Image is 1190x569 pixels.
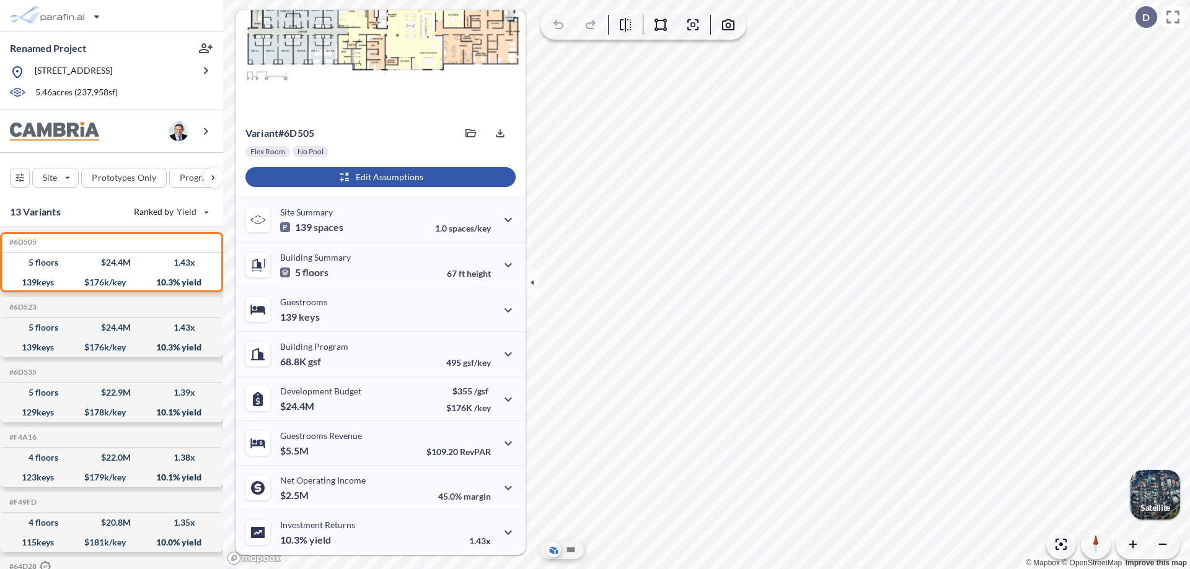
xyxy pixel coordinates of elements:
[546,542,561,557] button: Aerial View
[280,519,355,530] p: Investment Returns
[280,252,351,263] p: Building Summary
[280,445,311,457] p: $5.5M
[302,266,328,279] span: floors
[32,168,79,188] button: Site
[35,86,118,100] p: 5.46 acres ( 237,958 sf)
[426,446,491,457] p: $109.20
[1130,470,1180,519] img: Switcher Image
[92,172,156,184] p: Prototypes Only
[474,386,488,396] span: /gsf
[308,355,321,368] span: gsf
[280,355,321,368] p: 68.8K
[245,167,516,187] button: Edit Assumptions
[449,223,491,233] span: spaces/key
[280,311,320,323] p: 139
[464,491,491,502] span: margin
[1062,558,1122,567] a: OpenStreetMap
[7,433,37,441] h5: Click to copy the code
[7,238,37,246] h5: Click to copy the code
[280,400,316,412] p: $24.4M
[280,297,327,307] p: Guestrooms
[10,204,61,219] p: 13 Variants
[35,64,112,80] p: [STREET_ADDRESS]
[1140,503,1170,513] p: Satellite
[280,341,348,352] p: Building Program
[460,446,491,457] span: RevPAR
[1130,470,1180,519] button: Switcher ImageSatellite
[43,172,57,184] p: Site
[463,357,491,368] span: gsf/key
[1026,558,1060,567] a: Mapbox
[1142,12,1150,23] p: D
[280,475,366,485] p: Net Operating Income
[474,402,491,413] span: /key
[447,268,491,279] p: 67
[245,127,314,139] p: # 6d505
[467,268,491,279] span: height
[309,534,331,546] span: yield
[227,551,281,565] a: Mapbox homepage
[280,489,311,502] p: $2.5M
[180,172,214,184] p: Program
[469,536,491,546] p: 1.43x
[10,122,99,141] img: BrandImage
[446,402,491,413] p: $176K
[280,430,362,441] p: Guestrooms Revenue
[7,368,37,376] h5: Click to copy the code
[280,221,343,233] p: 139
[177,206,197,218] span: Yield
[299,311,320,323] span: keys
[563,542,578,557] button: Site Plan
[7,498,37,506] h5: Click to copy the code
[459,268,465,279] span: ft
[10,41,86,55] p: Renamed Project
[446,357,491,368] p: 495
[245,127,278,139] span: Variant
[169,121,188,141] img: user logo
[280,207,333,217] p: Site Summary
[280,534,331,546] p: 10.3%
[314,221,343,233] span: spaces
[435,223,491,233] p: 1.0
[169,168,236,188] button: Program
[250,147,285,157] p: Flex Room
[7,303,37,311] h5: Click to copy the code
[297,147,324,157] p: No Pool
[438,491,491,502] p: 45.0%
[1126,558,1187,567] a: Improve this map
[280,386,361,396] p: Development Budget
[81,168,167,188] button: Prototypes Only
[280,266,328,279] p: 5
[446,386,491,396] p: $355
[124,202,217,222] button: Ranked by Yield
